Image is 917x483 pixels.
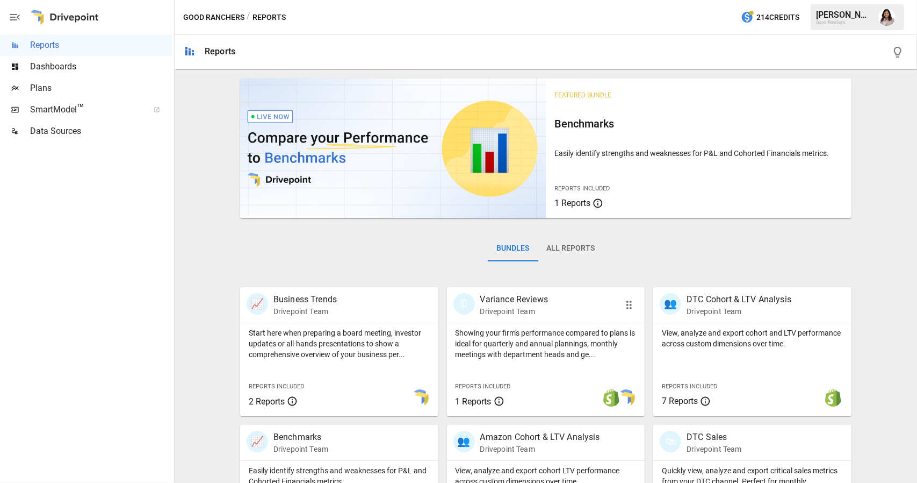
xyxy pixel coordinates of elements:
p: Start here when preparing a board meeting, investor updates or all-hands presentations to show a ... [249,328,430,360]
p: Easily identify strengths and weaknesses for P&L and Cohorted Financials metrics. [554,148,843,159]
button: All Reports [538,236,603,261]
p: Amazon Cohort & LTV Analysis [480,431,600,444]
p: DTC Cohort & LTV Analysis [687,293,791,306]
p: Drivepoint Team [273,306,337,317]
div: 📈 [247,293,268,315]
span: Reports Included [456,383,511,390]
span: 214 Credits [756,11,799,24]
span: 7 Reports [662,396,698,406]
p: Drivepoint Team [480,306,548,317]
span: Plans [30,82,172,95]
p: Business Trends [273,293,337,306]
button: Bundles [488,236,538,261]
span: 1 Reports [456,396,492,407]
p: Variance Reviews [480,293,548,306]
button: Anu Grover [872,2,902,32]
div: 🗓 [453,293,475,315]
img: Anu Grover [878,9,896,26]
div: / [247,11,250,24]
p: Showing your firm's performance compared to plans is ideal for quarterly and annual plannings, mo... [456,328,637,360]
p: Drivepoint Team [687,444,741,454]
span: Reports [30,39,172,52]
span: 1 Reports [554,198,590,208]
span: Reports Included [662,383,717,390]
span: Dashboards [30,60,172,73]
img: shopify [825,389,842,407]
p: View, analyze and export cohort and LTV performance across custom dimensions over time. [662,328,843,349]
img: shopify [603,389,620,407]
div: 📈 [247,431,268,452]
button: Good Ranchers [183,11,244,24]
img: smart model [618,389,635,407]
div: Reports [205,46,235,56]
p: Drivepoint Team [480,444,600,454]
p: DTC Sales [687,431,741,444]
span: 2 Reports [249,396,285,407]
span: SmartModel [30,103,142,116]
h6: Benchmarks [554,115,843,132]
img: smart model [411,389,429,407]
span: Reports Included [249,383,304,390]
button: 214Credits [737,8,804,27]
p: Drivepoint Team [687,306,791,317]
div: 🛍 [660,431,681,452]
p: Benchmarks [273,431,328,444]
span: Data Sources [30,125,172,138]
img: video thumbnail [240,79,546,218]
span: Reports Included [554,185,610,192]
div: Good Ranchers [816,20,872,25]
p: Drivepoint Team [273,444,328,454]
div: [PERSON_NAME] [816,10,872,20]
span: ™ [77,102,84,115]
div: 👥 [453,431,475,452]
div: 👥 [660,293,681,315]
span: Featured Bundle [554,91,611,99]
